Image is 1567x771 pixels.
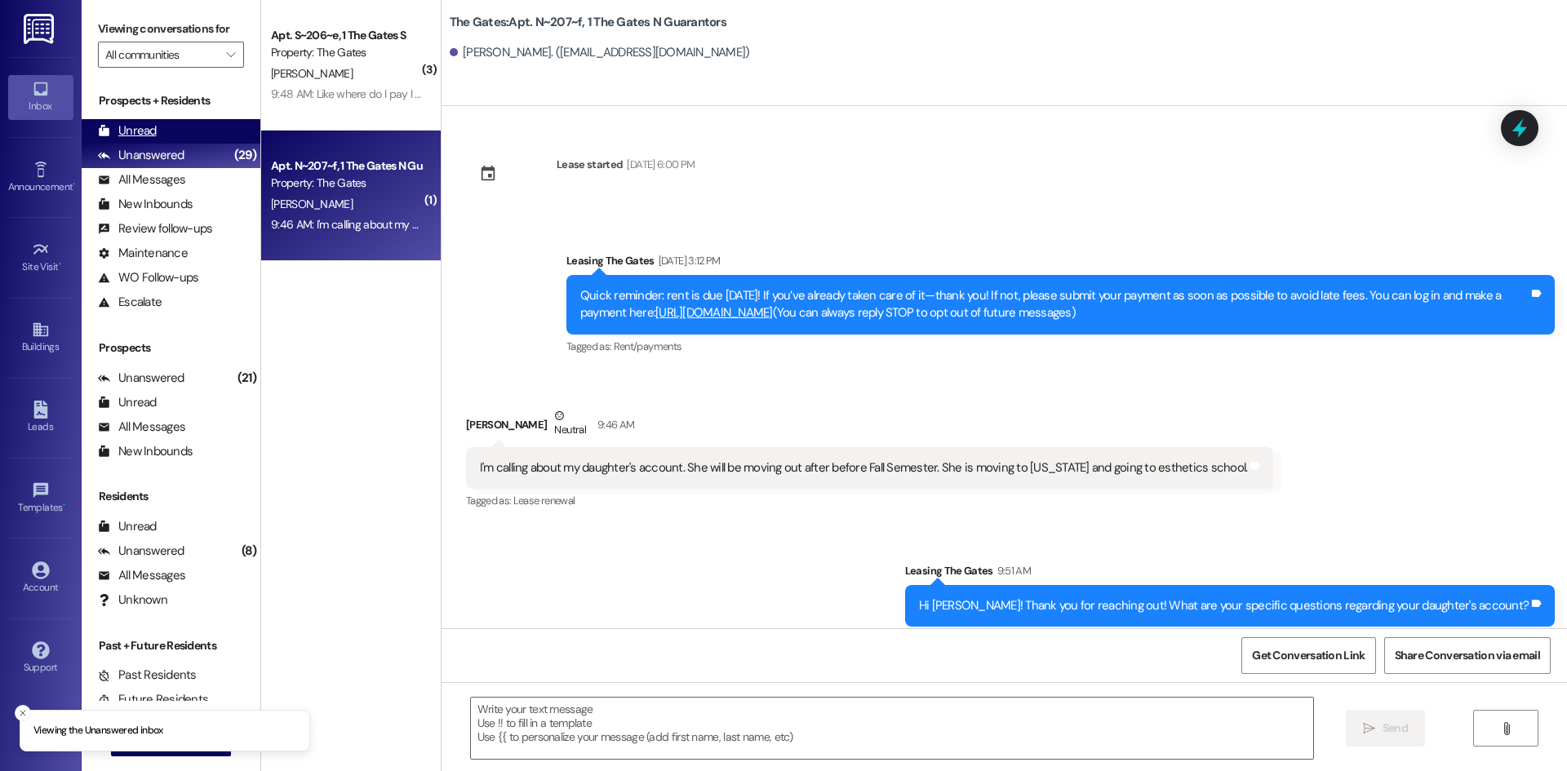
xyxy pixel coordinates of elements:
[82,92,260,109] div: Prospects + Residents
[98,419,185,436] div: All Messages
[271,44,422,61] div: Property: The Gates
[8,636,73,680] a: Support
[655,252,721,269] div: [DATE] 3:12 PM
[237,538,260,564] div: (8)
[271,66,353,81] span: [PERSON_NAME]
[98,171,185,188] div: All Messages
[480,459,1248,476] div: I'm calling about my daughter's account. She will be moving out after before Fall Semester. She i...
[623,156,695,173] div: [DATE] 6:00 PM
[98,269,198,286] div: WO Follow-ups
[8,556,73,600] a: Account
[73,179,75,190] span: •
[8,75,73,119] a: Inbox
[271,157,422,175] div: Apt. N~207~f, 1 The Gates N Guarantors
[271,175,422,192] div: Property: The Gates
[905,562,1555,585] div: Leasing The Gates
[919,597,1529,614] div: Hi [PERSON_NAME]! Thank you for reaching out! What are your specific questions regarding your dau...
[82,339,260,357] div: Prospects
[655,304,773,321] a: [URL][DOMAIN_NAME]
[271,217,1019,232] div: 9:46 AM: I'm calling about my daughter's account. She will be moving out after before Fall Semest...
[1384,637,1551,674] button: Share Conversation via email
[466,407,1274,447] div: [PERSON_NAME]
[98,543,184,560] div: Unanswered
[98,147,184,164] div: Unanswered
[1363,722,1375,735] i: 
[105,42,218,68] input: All communities
[551,407,588,441] div: Neutral
[580,287,1529,322] div: Quick reminder: rent is due [DATE]! If you’ve already taken care of it—thank you! If not, please ...
[450,14,726,31] b: The Gates: Apt. N~207~f, 1 The Gates N Guarantors
[59,259,61,270] span: •
[82,488,260,505] div: Residents
[98,196,193,213] div: New Inbounds
[1241,637,1375,674] button: Get Conversation Link
[63,499,65,511] span: •
[1383,720,1408,737] span: Send
[98,294,162,311] div: Escalate
[98,443,193,460] div: New Inbounds
[98,518,157,535] div: Unread
[98,16,244,42] label: Viewing conversations for
[226,48,235,61] i: 
[271,27,422,44] div: Apt. S~206~e, 1 The Gates S
[98,394,157,411] div: Unread
[233,366,260,391] div: (21)
[993,562,1031,579] div: 9:51 AM
[98,245,188,262] div: Maintenance
[98,567,185,584] div: All Messages
[8,236,73,280] a: Site Visit •
[271,197,353,211] span: [PERSON_NAME]
[8,476,73,521] a: Templates •
[1252,647,1365,664] span: Get Conversation Link
[614,339,682,353] span: Rent/payments
[98,370,184,387] div: Unanswered
[82,637,260,654] div: Past + Future Residents
[566,335,1555,358] div: Tagged as:
[271,86,442,101] div: 9:48 AM: Like where do I pay I mean
[566,252,1555,275] div: Leasing The Gates
[24,14,57,44] img: ResiDesk Logo
[8,396,73,440] a: Leads
[98,220,212,237] div: Review follow-ups
[593,416,634,433] div: 9:46 AM
[98,592,167,609] div: Unknown
[1395,647,1540,664] span: Share Conversation via email
[466,489,1274,512] div: Tagged as:
[98,122,157,140] div: Unread
[98,691,208,708] div: Future Residents
[1346,710,1425,747] button: Send
[513,494,575,507] span: Lease renewal
[15,705,31,721] button: Close toast
[557,156,624,173] div: Lease started
[230,143,260,168] div: (29)
[33,724,163,738] p: Viewing the Unanswered inbox
[98,667,197,684] div: Past Residents
[8,316,73,360] a: Buildings
[450,44,750,61] div: [PERSON_NAME]. ([EMAIL_ADDRESS][DOMAIN_NAME])
[1500,722,1512,735] i: 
